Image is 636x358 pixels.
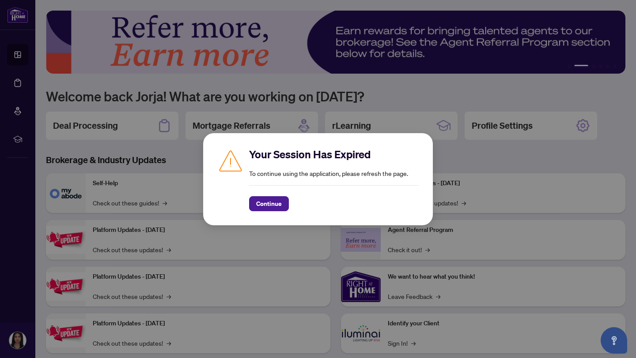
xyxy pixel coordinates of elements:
h2: Your Session Has Expired [249,147,419,161]
img: Caution icon [217,147,244,174]
div: To continue using the application, please refresh the page. [249,147,419,211]
button: Open asap [601,327,627,354]
span: Continue [256,197,282,211]
button: Continue [249,196,289,211]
